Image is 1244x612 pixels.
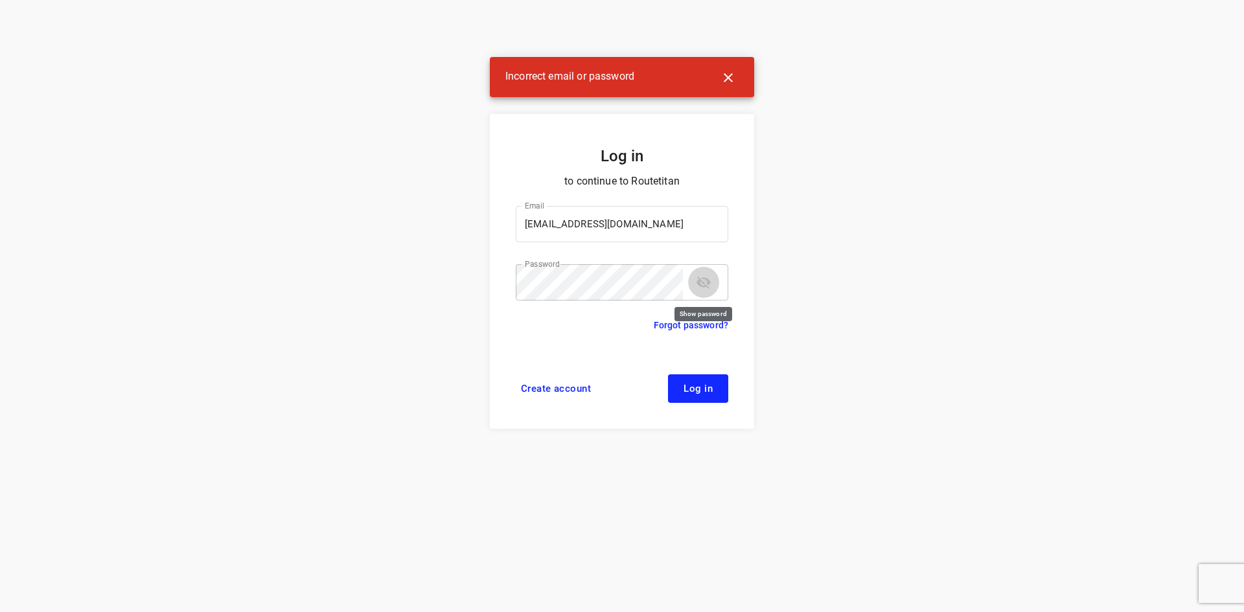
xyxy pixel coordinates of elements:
[668,374,728,403] button: Log in
[505,67,634,85] span: Incorrect email or password
[688,267,719,298] button: toggle password visibility
[684,383,713,394] span: Log in
[516,172,728,190] p: to continue to Routetitan
[516,374,596,403] a: Create account
[521,383,591,394] span: Create account
[654,317,728,333] a: Forgot password?
[516,145,728,167] h5: Log in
